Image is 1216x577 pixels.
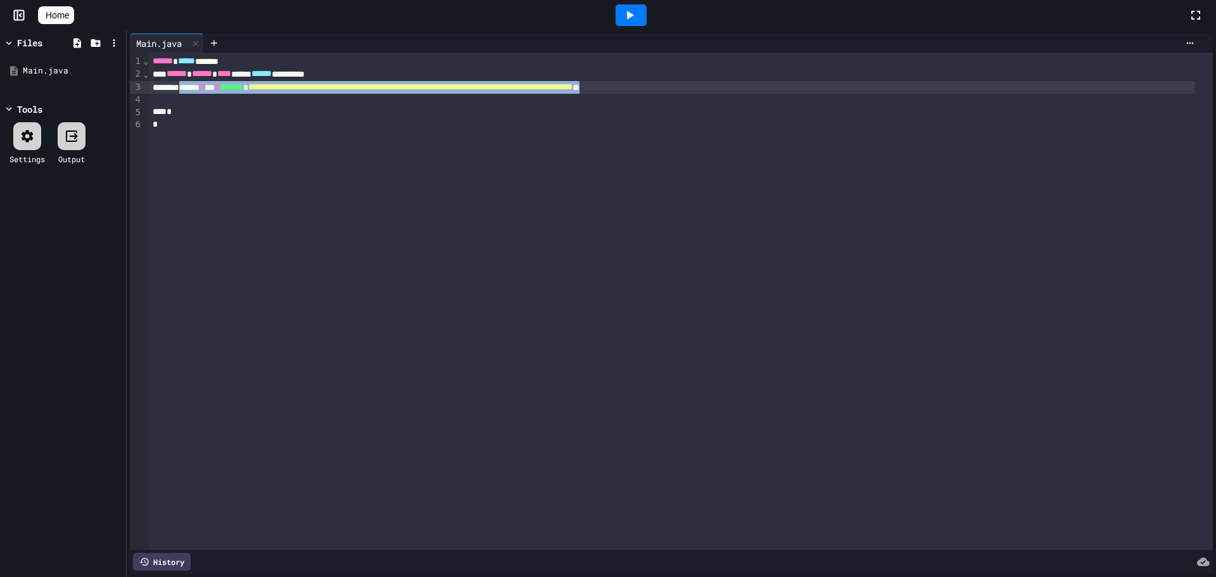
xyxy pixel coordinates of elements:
[130,55,142,68] div: 1
[130,68,142,80] div: 2
[17,36,42,49] div: Files
[58,153,85,165] div: Output
[130,81,142,94] div: 3
[46,9,69,22] span: Home
[142,56,149,66] span: Fold line
[130,37,188,50] div: Main.java
[142,69,149,79] span: Fold line
[130,118,142,131] div: 6
[38,6,74,24] a: Home
[133,553,191,571] div: History
[130,34,204,53] div: Main.java
[130,94,142,106] div: 4
[9,153,45,165] div: Settings
[23,65,122,77] div: Main.java
[17,103,42,116] div: Tools
[130,106,142,119] div: 5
